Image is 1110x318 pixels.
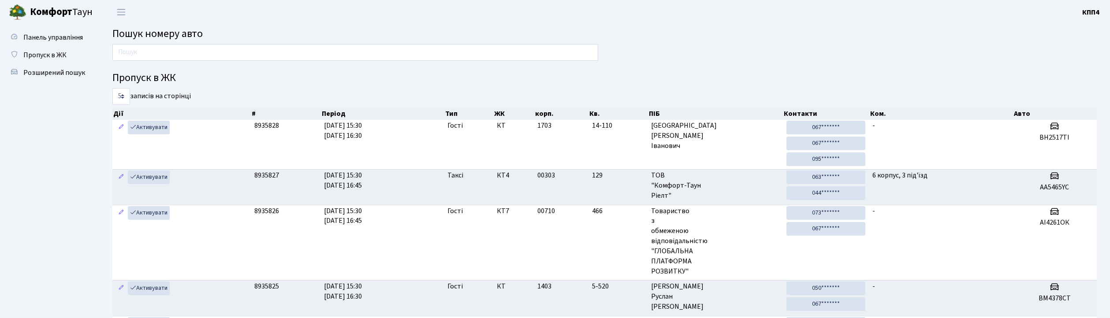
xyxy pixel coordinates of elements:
[534,107,589,120] th: корп.
[589,107,648,120] th: Кв.
[116,281,127,295] a: Редагувати
[872,170,927,180] span: 6 корпус, 3 під'їзд
[447,281,463,292] span: Гості
[1016,183,1093,192] h5: AA5465YC
[537,281,551,291] span: 1403
[254,206,279,216] span: 8935826
[9,4,26,21] img: logo.png
[1016,133,1093,142] h5: ВН2517ТІ
[112,26,203,41] span: Пошук номеру авто
[592,121,644,131] span: 14-110
[324,121,362,141] span: [DATE] 15:30 [DATE] 16:30
[447,206,463,216] span: Гості
[651,170,779,201] span: ТОВ "Комфорт-Таун Ріелт"
[869,107,1013,120] th: Ком.
[497,170,530,181] span: КТ4
[116,121,127,134] a: Редагувати
[497,121,530,131] span: КТ
[447,121,463,131] span: Гості
[1016,218,1093,227] h5: АІ4261ОК
[324,206,362,226] span: [DATE] 15:30 [DATE] 16:45
[112,107,251,120] th: Дії
[23,50,67,60] span: Пропуск в ЖК
[116,206,127,220] a: Редагувати
[112,88,130,105] select: записів на сторінці
[324,170,362,190] span: [DATE] 15:30 [DATE] 16:45
[112,72,1097,85] h4: Пропуск в ЖК
[324,281,362,301] span: [DATE] 15:30 [DATE] 16:30
[651,206,779,277] span: Товариство з обмеженою відповідальністю "ГЛОБАЛЬНА ПЛАТФОРМА РОЗВИТКУ"
[254,281,279,291] span: 8935825
[128,121,170,134] a: Активувати
[648,107,783,120] th: ПІБ
[4,29,93,46] a: Панель управління
[497,281,530,292] span: КТ
[592,170,644,181] span: 129
[537,206,555,216] span: 00710
[254,121,279,130] span: 8935828
[4,64,93,81] a: Розширений пошук
[872,281,875,291] span: -
[1082,7,1099,18] a: КПП4
[872,206,875,216] span: -
[23,68,85,78] span: Розширений пошук
[112,44,598,61] input: Пошук
[254,170,279,180] span: 8935827
[116,170,127,184] a: Редагувати
[444,107,494,120] th: Тип
[128,281,170,295] a: Активувати
[128,206,170,220] a: Активувати
[651,281,779,312] span: [PERSON_NAME] Руслан [PERSON_NAME]
[321,107,444,120] th: Період
[592,206,644,216] span: 466
[1013,107,1097,120] th: Авто
[493,107,534,120] th: ЖК
[112,88,191,105] label: записів на сторінці
[110,5,132,19] button: Переключити навігацію
[251,107,321,120] th: #
[4,46,93,64] a: Пропуск в ЖК
[128,170,170,184] a: Активувати
[497,206,530,216] span: КТ7
[23,33,83,42] span: Панель управління
[872,121,875,130] span: -
[30,5,93,20] span: Таун
[30,5,72,19] b: Комфорт
[783,107,869,120] th: Контакти
[537,121,551,130] span: 1703
[651,121,779,151] span: [GEOGRAPHIC_DATA] [PERSON_NAME] Іванович
[447,170,463,181] span: Таксі
[592,281,644,292] span: 5-520
[1082,7,1099,17] b: КПП4
[1016,294,1093,303] h5: ВМ4378СТ
[537,170,555,180] span: 00303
